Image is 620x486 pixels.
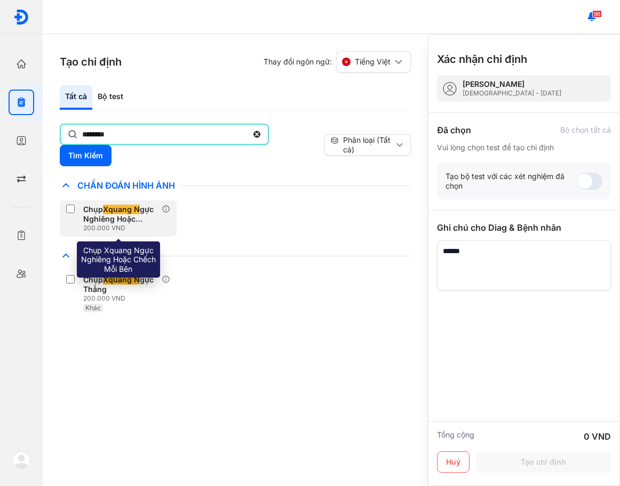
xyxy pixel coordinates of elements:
[437,221,611,234] div: Ghi chú cho Diag & Bệnh nhân
[476,451,611,473] button: Tạo chỉ định
[592,10,602,18] span: 96
[560,125,611,135] div: Bỏ chọn tất cả
[85,304,101,312] span: Khác
[437,143,611,152] div: Vui lòng chọn test để tạo chỉ định
[355,57,391,67] span: Tiếng Việt
[83,205,157,224] div: Chụp gực Nghiêng Hoặc Chếch Mỗi Bên
[60,145,112,166] button: Tìm Kiếm
[437,52,527,67] h3: Xác nhận chỉ định
[72,180,180,191] span: Chẩn Đoán Hình Ảnh
[103,205,140,214] span: Xquang N
[83,224,162,232] div: 200.000 VND
[103,275,140,285] span: Xquang N
[72,250,107,261] span: Khác
[13,452,30,469] img: logo
[60,54,122,69] h3: Tạo chỉ định
[463,89,561,98] div: [DEMOGRAPHIC_DATA] - [DATE]
[437,451,470,473] button: Huỷ
[264,51,411,72] div: Thay đổi ngôn ngữ:
[446,172,577,191] div: Tạo bộ test với các xét nghiệm đã chọn
[60,85,92,110] div: Tất cả
[92,85,129,110] div: Bộ test
[437,430,474,443] div: Tổng cộng
[463,79,561,89] div: [PERSON_NAME]
[584,430,611,443] div: 0 VND
[437,124,471,136] div: Đã chọn
[83,294,162,303] div: 200.000 VND
[83,275,157,294] div: Chụp gực Thẳng
[13,9,29,25] img: logo
[330,135,394,155] div: Phân loại (Tất cả)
